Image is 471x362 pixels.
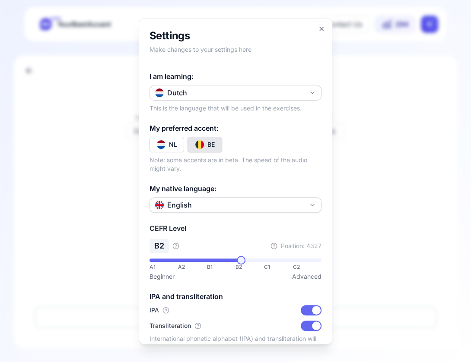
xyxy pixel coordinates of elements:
div: C1 [264,264,293,271]
button: Toggle nl-NL [150,137,184,152]
img: be [195,140,204,149]
p: International phonetic alphabet (IPA) and transliteration will appear above the study words [150,334,321,352]
p: Note: some accents are in beta. The speed of the audio might vary. [150,156,321,173]
div: A1 [150,264,178,271]
span: Position: 4327 [281,242,321,250]
div: English [155,200,192,210]
span: IPA [150,306,159,315]
div: B2 [150,239,169,253]
div: Dutch [155,88,187,98]
div: BE [207,140,215,149]
label: I am learning: [150,71,194,82]
h2: Settings [150,29,321,43]
div: NL [169,140,177,149]
p: Make changes to your settings here [150,45,321,54]
button: Toggle nl-BE [188,137,222,152]
span: Advanced [292,272,321,281]
div: A2 [178,264,207,271]
h3: CEFR Level [150,223,321,233]
label: My preferred accent: [150,124,219,132]
img: nl [157,140,165,149]
label: My native language: [150,183,216,194]
label: IPA and transliteration [150,292,223,301]
p: This is the language that will be used in the exercises. [150,104,302,113]
img: nl [155,88,164,97]
span: Beginner [150,272,175,281]
img: en [155,201,164,209]
span: Transliteration [150,321,191,330]
div: B1 [207,264,235,271]
div: B2 [235,264,264,271]
div: C2 [293,264,321,271]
